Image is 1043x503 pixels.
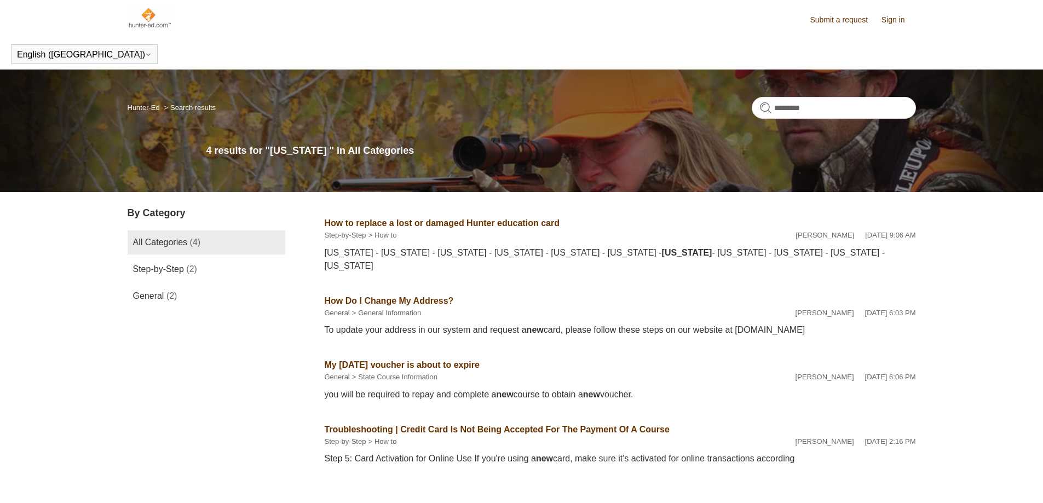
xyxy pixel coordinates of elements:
time: 07/28/2022, 09:06 [865,231,915,239]
a: General [325,373,350,381]
h3: By Category [128,206,285,221]
time: 02/12/2024, 18:03 [865,309,916,317]
a: General (2) [128,284,285,308]
time: 02/12/2024, 18:06 [865,373,916,381]
li: [PERSON_NAME] [796,308,854,319]
a: State Course Information [358,373,437,381]
div: Step 5: Card Activation for Online Use If you're using a card, make sure it's activated for onlin... [325,452,916,465]
em: [US_STATE] [662,248,712,257]
time: 05/15/2024, 14:16 [865,437,916,446]
a: Hunter-Ed [128,103,160,112]
a: How to [374,231,396,239]
em: new [496,390,513,399]
a: Step-by-Step (2) [128,257,285,281]
a: Troubleshooting | Credit Card Is Not Being Accepted For The Payment Of A Course [325,425,670,434]
li: [PERSON_NAME] [796,436,854,447]
a: How to replace a lost or damaged Hunter education card [325,218,560,228]
em: new [527,325,544,334]
a: Step-by-Step [325,437,366,446]
a: All Categories (4) [128,230,285,255]
em: new [583,390,600,399]
div: To update your address in our system and request a card, please follow these steps on our website... [325,323,916,337]
span: General [133,291,164,300]
li: State Course Information [350,372,437,383]
li: General [325,308,350,319]
li: Step-by-Step [325,230,366,241]
a: How Do I Change My Address? [325,296,454,305]
span: (4) [190,238,201,247]
li: How to [366,230,396,241]
li: Search results [162,103,216,112]
span: (2) [166,291,177,300]
h1: 4 results for "[US_STATE] " in All Categories [206,143,916,158]
li: Hunter-Ed [128,103,162,112]
img: Hunter-Ed Help Center home page [128,7,172,28]
a: Submit a request [810,14,879,26]
em: new [536,454,553,463]
li: [PERSON_NAME] [796,230,854,241]
li: General Information [350,308,422,319]
div: [US_STATE] - [US_STATE] - [US_STATE] - [US_STATE] - [US_STATE] - [US_STATE] - - [US_STATE] - [US_... [325,246,916,273]
li: General [325,372,350,383]
li: Step-by-Step [325,436,366,447]
input: Search [752,97,916,119]
a: General [325,309,350,317]
li: How to [366,436,396,447]
a: General Information [358,309,421,317]
a: Sign in [881,14,916,26]
span: Step-by-Step [133,264,184,274]
button: English ([GEOGRAPHIC_DATA]) [17,50,152,60]
div: you will be required to repay and complete a course to obtain a voucher. [325,388,916,401]
a: Step-by-Step [325,231,366,239]
a: My [DATE] voucher is about to expire [325,360,480,369]
a: How to [374,437,396,446]
li: [PERSON_NAME] [796,372,854,383]
span: (2) [186,264,197,274]
span: All Categories [133,238,188,247]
